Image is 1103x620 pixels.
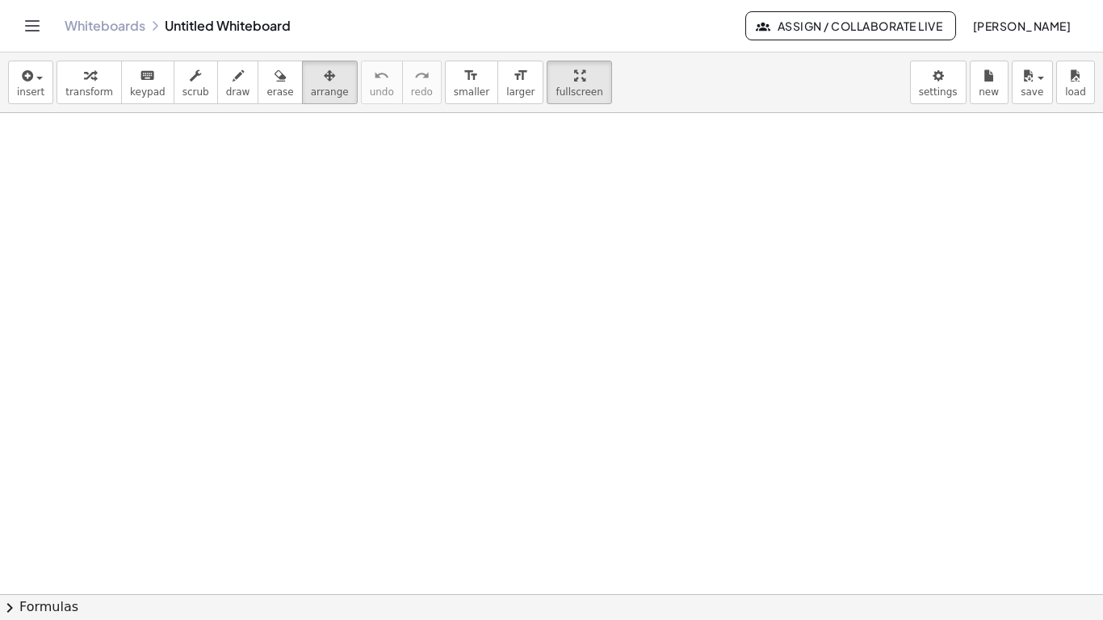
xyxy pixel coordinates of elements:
button: scrub [174,61,218,104]
button: draw [217,61,259,104]
span: draw [226,86,250,98]
button: format_sizesmaller [445,61,498,104]
span: insert [17,86,44,98]
button: fullscreen [547,61,611,104]
button: format_sizelarger [497,61,543,104]
a: Whiteboards [65,18,145,34]
button: erase [258,61,302,104]
span: erase [266,86,293,98]
button: keyboardkeypad [121,61,174,104]
button: load [1056,61,1095,104]
i: keyboard [140,66,155,86]
i: format_size [513,66,528,86]
button: Toggle navigation [19,13,45,39]
span: arrange [311,86,349,98]
span: keypad [130,86,166,98]
span: transform [65,86,113,98]
i: redo [414,66,430,86]
span: redo [411,86,433,98]
i: format_size [463,66,479,86]
button: undoundo [361,61,403,104]
button: transform [57,61,122,104]
span: new [979,86,999,98]
button: arrange [302,61,358,104]
span: [PERSON_NAME] [972,19,1071,33]
span: settings [919,86,958,98]
button: save [1012,61,1053,104]
button: insert [8,61,53,104]
button: new [970,61,1009,104]
button: redoredo [402,61,442,104]
span: smaller [454,86,489,98]
button: [PERSON_NAME] [959,11,1084,40]
button: settings [910,61,967,104]
i: undo [374,66,389,86]
span: larger [506,86,535,98]
span: load [1065,86,1086,98]
span: Assign / Collaborate Live [759,19,942,33]
span: save [1021,86,1043,98]
span: undo [370,86,394,98]
span: scrub [182,86,209,98]
span: fullscreen [556,86,602,98]
button: Assign / Collaborate Live [745,11,956,40]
